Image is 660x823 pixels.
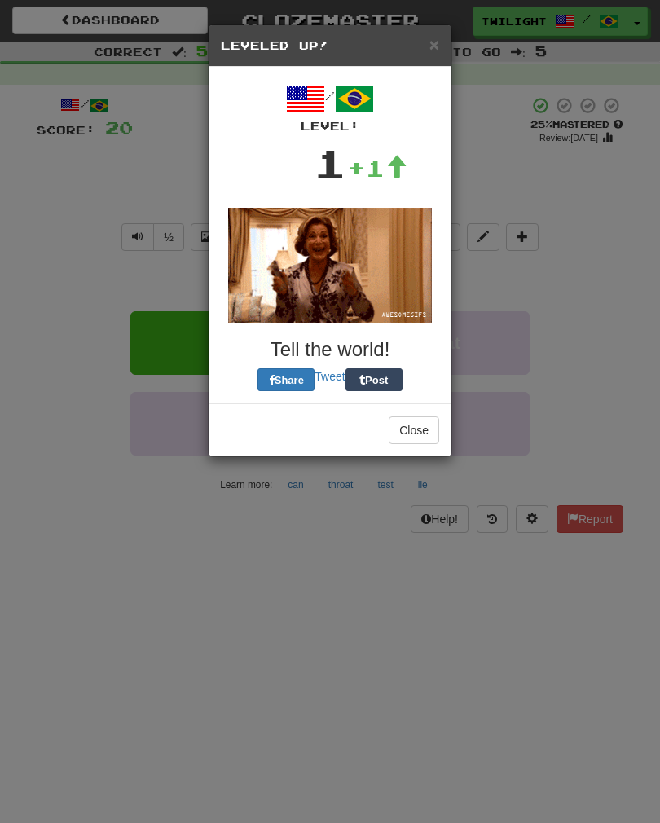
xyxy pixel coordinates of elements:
button: Close [389,416,439,444]
div: 1 [314,134,347,191]
button: Close [429,36,439,53]
div: +1 [347,152,407,184]
div: Level: [221,118,439,134]
div: / [221,79,439,134]
button: Post [345,368,403,391]
button: Share [257,368,315,391]
h5: Leveled Up! [221,37,439,54]
a: Tweet [315,370,345,383]
h3: Tell the world! [221,339,439,360]
img: lucille-bluth-8f3fd88a9e1d39ebd4dcae2a3c7398930b7aef404e756e0a294bf35c6fedb1b1.gif [228,208,432,323]
span: × [429,35,439,54]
